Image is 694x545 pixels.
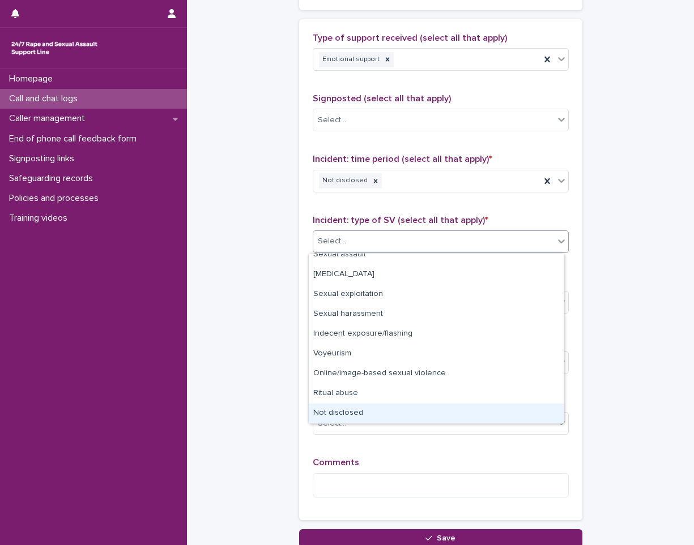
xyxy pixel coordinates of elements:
[5,134,146,144] p: End of phone call feedback form
[309,304,564,324] div: Sexual harassment
[5,113,94,124] p: Caller management
[309,404,564,423] div: Not disclosed
[309,285,564,304] div: Sexual exploitation
[319,173,369,188] div: Not disclosed
[309,344,564,364] div: Voyeurism
[309,245,564,265] div: Sexual assault
[5,74,62,84] p: Homepage
[5,93,87,104] p: Call and chat logs
[313,216,488,225] span: Incident: type of SV (select all that apply)
[5,153,83,164] p: Signposting links
[5,213,76,224] p: Training videos
[318,114,346,126] div: Select...
[313,458,359,467] span: Comments
[5,193,108,204] p: Policies and processes
[313,33,507,42] span: Type of support received (select all that apply)
[319,52,381,67] div: Emotional support
[313,94,451,103] span: Signposted (select all that apply)
[5,173,102,184] p: Safeguarding records
[309,364,564,384] div: Online/image-based sexual violence
[437,534,455,542] span: Save
[309,265,564,285] div: Child sexual abuse
[318,235,346,247] div: Select...
[309,384,564,404] div: Ritual abuse
[313,155,492,164] span: Incident: time period (select all that apply)
[9,37,100,59] img: rhQMoQhaT3yELyF149Cw
[309,324,564,344] div: Indecent exposure/flashing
